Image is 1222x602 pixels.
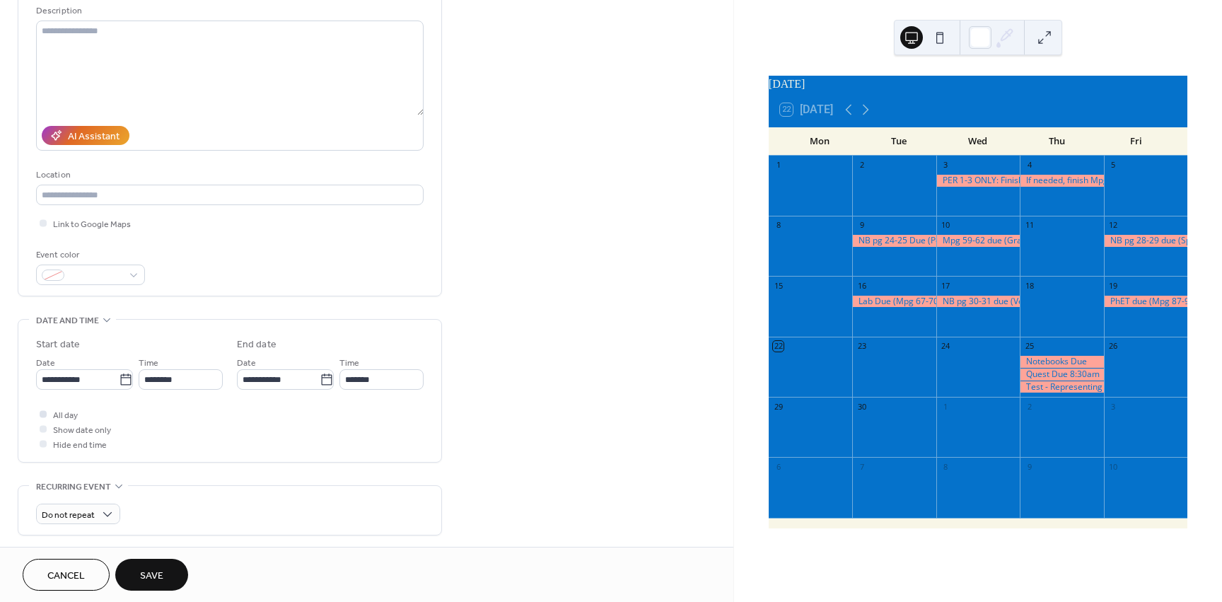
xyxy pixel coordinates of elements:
[856,280,867,291] div: 16
[42,126,129,145] button: AI Assistant
[53,423,111,438] span: Show date only
[856,401,867,412] div: 30
[36,168,421,183] div: Location
[773,220,784,231] div: 8
[237,356,256,371] span: Date
[42,507,95,523] span: Do not repeat
[936,296,1020,308] div: NB pg 30-31 due (Velocity vs Time Graph Activity)
[773,461,784,472] div: 6
[36,313,99,328] span: Date and time
[1104,235,1187,247] div: NB pg 28-29 due (Speed & Velocity Problems)
[936,235,1020,247] div: Mpg 59-62 due (Graphs & Tracks)
[941,341,951,352] div: 24
[140,569,163,584] span: Save
[1024,341,1035,352] div: 25
[1020,356,1103,368] div: Notebooks Due
[36,356,55,371] span: Date
[941,280,951,291] div: 17
[941,461,951,472] div: 8
[1108,160,1119,170] div: 5
[53,438,107,453] span: Hide end time
[780,127,859,156] div: Mon
[773,341,784,352] div: 22
[852,235,936,247] div: NB pg 24-25 Due (Position vs Time Graph Activity)
[1104,296,1187,308] div: PhET due (Mpg 87-90)
[769,76,1187,93] div: [DATE]
[856,160,867,170] div: 2
[1024,160,1035,170] div: 4
[938,127,1018,156] div: Wed
[115,559,188,591] button: Save
[773,401,784,412] div: 29
[941,160,951,170] div: 3
[36,480,111,494] span: Recurring event
[856,341,867,352] div: 23
[1108,401,1119,412] div: 3
[859,127,938,156] div: Tue
[36,4,421,18] div: Description
[47,569,85,584] span: Cancel
[773,160,784,170] div: 1
[936,175,1020,187] div: PER 1-3 ONLY: Finish pg 35, if needed (Physics Classroom)
[1108,461,1119,472] div: 10
[339,356,359,371] span: Time
[856,220,867,231] div: 9
[1018,127,1097,156] div: Thu
[1020,175,1103,187] div: If needed, finish Mpg37 in NB pg19-20
[53,408,78,423] span: All day
[237,337,277,352] div: End date
[68,129,120,144] div: AI Assistant
[1024,280,1035,291] div: 18
[1024,401,1035,412] div: 2
[1108,220,1119,231] div: 12
[941,220,951,231] div: 10
[852,296,936,308] div: Lab Due (Mpg 67-70)
[1020,369,1103,381] div: Quest Due 8:30am
[856,461,867,472] div: 7
[941,401,951,412] div: 1
[139,356,158,371] span: Time
[1097,127,1176,156] div: Fri
[36,248,142,262] div: Event color
[1024,461,1035,472] div: 9
[36,337,80,352] div: Start date
[773,280,784,291] div: 15
[1108,280,1119,291] div: 19
[23,559,110,591] button: Cancel
[1024,220,1035,231] div: 11
[1108,341,1119,352] div: 26
[53,217,131,232] span: Link to Google Maps
[1020,381,1103,393] div: Test - Representing Motion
